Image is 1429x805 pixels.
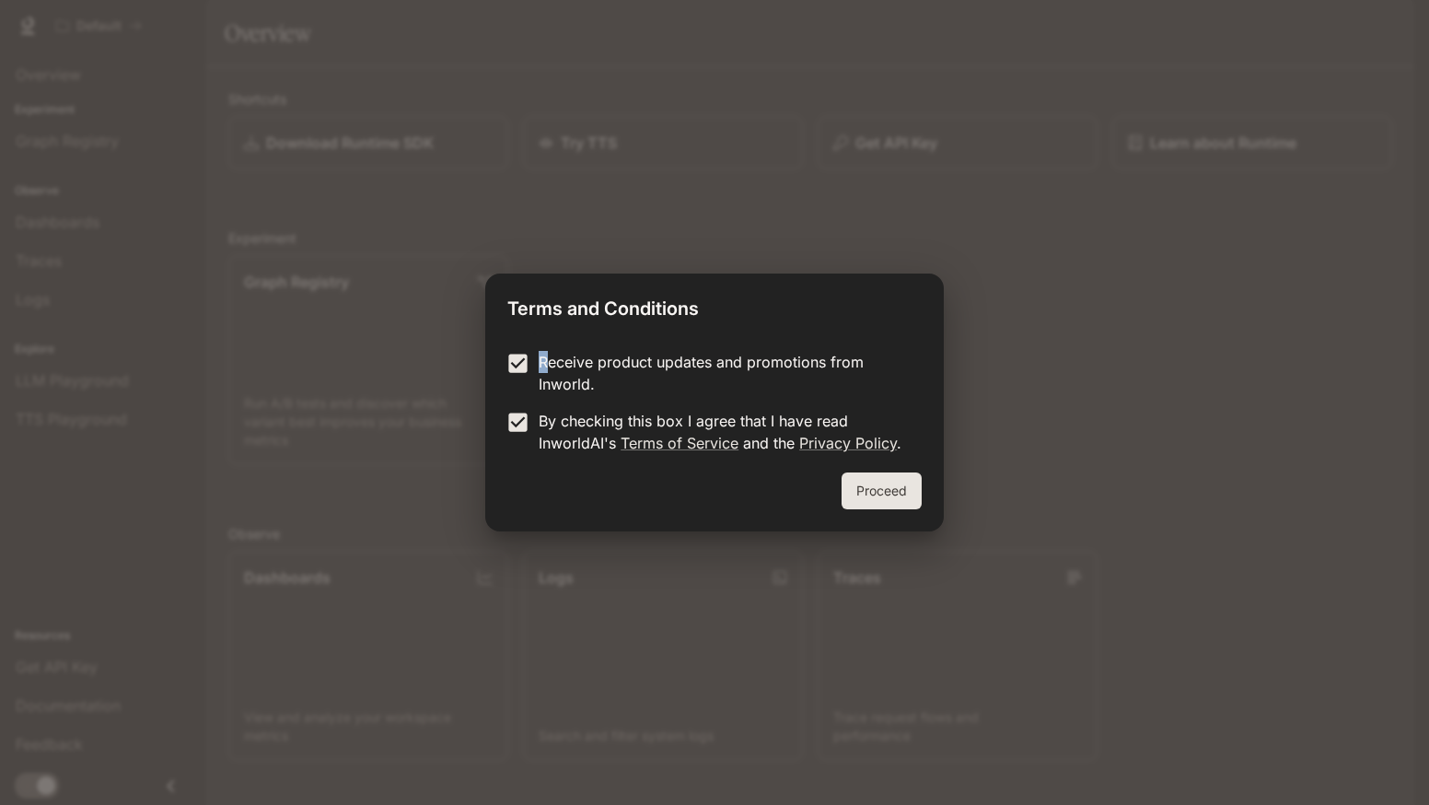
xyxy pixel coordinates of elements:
p: By checking this box I agree that I have read InworldAI's and the . [539,410,907,454]
p: Receive product updates and promotions from Inworld. [539,351,907,395]
h2: Terms and Conditions [485,274,944,336]
a: Terms of Service [621,434,738,452]
button: Proceed [842,472,922,509]
a: Privacy Policy [799,434,897,452]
